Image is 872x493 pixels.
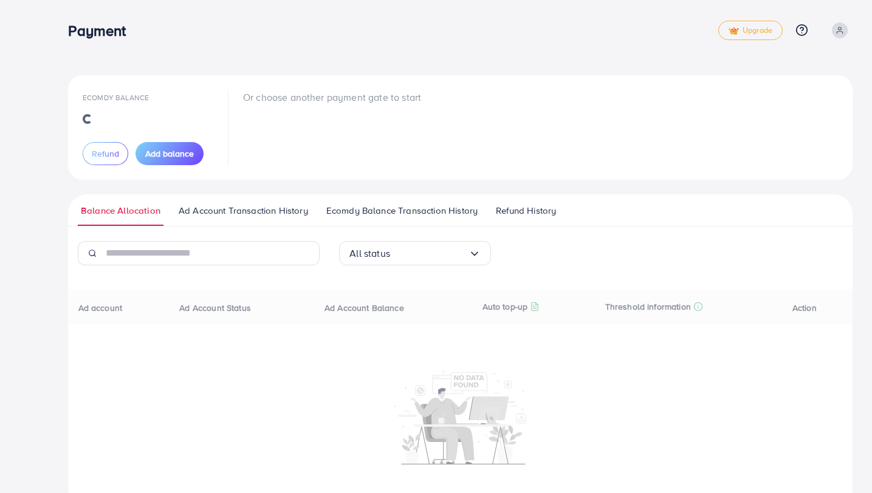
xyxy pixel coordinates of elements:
span: Ecomdy Balance Transaction History [326,204,478,217]
span: Add balance [145,148,194,160]
span: Balance Allocation [81,204,160,217]
span: Refund [92,148,119,160]
div: Search for option [339,241,491,265]
button: Add balance [136,142,204,165]
img: tick [729,27,739,35]
span: All status [349,244,390,263]
a: tickUpgrade [718,21,783,40]
span: Upgrade [729,26,772,35]
span: Refund History [496,204,556,217]
button: Refund [83,142,128,165]
p: Or choose another payment gate to start [243,90,421,104]
span: Ecomdy Balance [83,92,149,103]
input: Search for option [390,244,469,263]
h3: Payment [68,22,136,39]
span: Ad Account Transaction History [179,204,308,217]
